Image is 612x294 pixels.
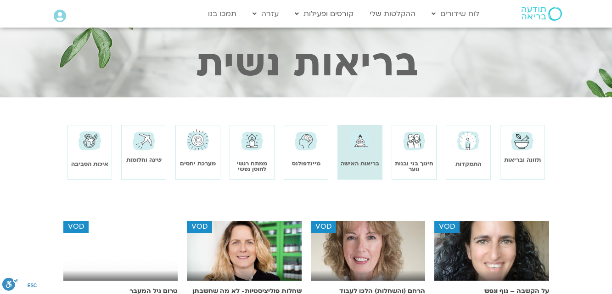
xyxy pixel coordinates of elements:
[63,221,89,233] span: VOD
[292,160,320,167] a: מיינדפולנס
[71,160,108,168] a: איכות הסביבה
[311,221,426,288] img: %D7%A8%D7%95%D7%A0%D7%94-%D7%A9%D7%A4%D7%A8%D7%99%D7%A8-e1635669058921.jpg
[522,7,562,21] img: תודעה בריאה
[341,160,379,167] a: בריאות האישה
[237,160,267,172] a: ממתח רגשי לחוסן נפשי
[455,160,481,168] a: התמקדות
[290,5,358,23] a: קורסים ופעילות
[248,5,283,23] a: עזרה
[311,221,336,233] span: VOD
[395,160,433,172] a: חינוך בני ובנות נוער
[427,5,484,23] a: לוח שידורים
[434,221,460,233] span: VOD
[180,160,216,167] a: מערכת יחסים
[126,156,162,164] a: שינה וחלומות
[187,221,302,288] img: %D7%9C%D7%99%D7%98%D7%9C-%D7%A1%D7%99%D7%9E%D7%95%D7%9F.jpg
[365,5,420,23] a: ההקלטות שלי
[434,221,549,288] img: %D7%94%D7%99%D7%9C%D7%94-%D7%9E%D7%97%D7%99%D7%99%D7%92%D7%AA-scaled.jpeg
[63,221,178,288] img: %D7%93%D7%99%D7%90%D7%A0%D7%94-%D7%A4%D7%99%D7%A0%D7%91%D7%A8%D7%92-scaled-e1617637387908.jpg
[504,156,541,164] a: תזונה ובריאות
[187,221,212,233] span: VOD
[203,5,241,23] a: תמכו בנו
